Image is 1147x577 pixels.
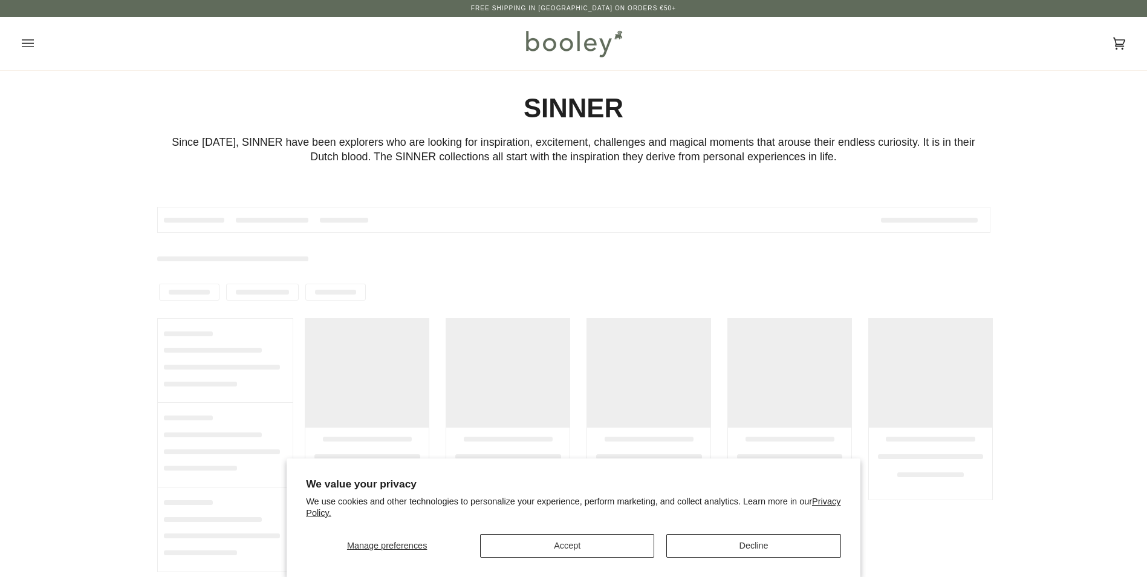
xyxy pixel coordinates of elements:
a: Privacy Policy. [306,497,840,518]
button: Accept [480,534,654,558]
button: Decline [666,534,840,558]
span: Manage preferences [347,541,427,550]
button: Manage preferences [306,534,468,558]
h2: We value your privacy [306,478,841,491]
p: Free Shipping in [GEOGRAPHIC_DATA] on Orders €50+ [471,4,676,13]
img: Booley [521,26,626,61]
h1: SINNER [157,92,990,125]
button: Open menu [22,17,58,70]
p: We use cookies and other technologies to personalize your experience, perform marketing, and coll... [306,496,841,519]
p: Since [DATE], SINNER have been explorers who are looking for inspiration, excitement, challenges ... [157,135,990,165]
